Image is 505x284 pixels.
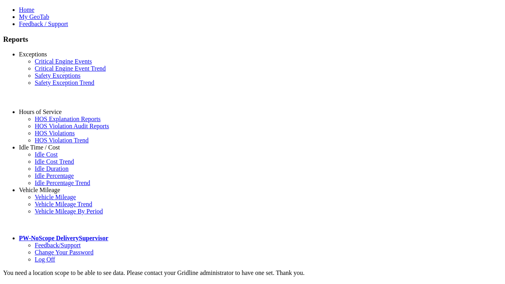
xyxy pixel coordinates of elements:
[19,21,68,27] a: Feedback / Support
[35,72,80,79] a: Safety Exceptions
[35,58,92,65] a: Critical Engine Events
[35,172,74,179] a: Idle Percentage
[19,51,47,58] a: Exceptions
[35,65,106,72] a: Critical Engine Event Trend
[35,151,58,158] a: Idle Cost
[35,201,92,207] a: Vehicle Mileage Trend
[35,179,90,186] a: Idle Percentage Trend
[19,13,49,20] a: My GeoTab
[35,208,103,215] a: Vehicle Mileage By Period
[35,194,76,200] a: Vehicle Mileage
[19,187,60,193] a: Vehicle Mileage
[35,116,101,122] a: HOS Explanation Reports
[35,137,89,144] a: HOS Violation Trend
[35,130,75,136] a: HOS Violations
[19,235,108,241] a: PW-NoScope DeliverySupervisor
[19,6,34,13] a: Home
[35,165,69,172] a: Idle Duration
[35,256,55,263] a: Log Off
[19,108,62,115] a: Hours of Service
[35,158,74,165] a: Idle Cost Trend
[3,269,502,277] div: You need a location scope to be able to see data. Please contact your Gridline administrator to h...
[35,123,109,129] a: HOS Violation Audit Reports
[35,249,94,256] a: Change Your Password
[19,144,60,151] a: Idle Time / Cost
[35,79,94,86] a: Safety Exception Trend
[3,35,502,44] h3: Reports
[35,242,80,248] a: Feedback/Support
